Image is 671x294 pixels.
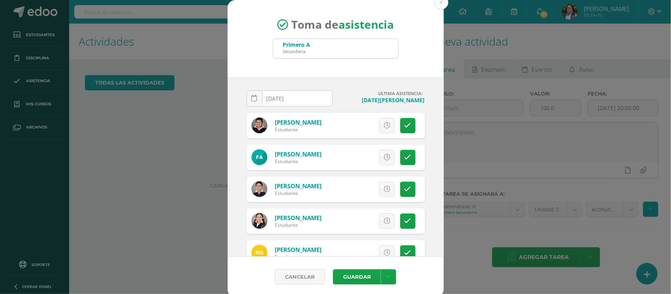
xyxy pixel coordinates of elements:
div: Estudiante [275,158,322,165]
h4: ULTIMA ASISTENCIA: [339,90,425,96]
span: Excusa [342,246,364,260]
a: [PERSON_NAME] [275,214,322,222]
div: Primero A [283,41,311,48]
div: Secundaria [283,48,311,54]
div: Estudiante [275,190,322,197]
img: 763286b963c882da353f766db6db3ea2.png [252,149,267,165]
div: Estudiante [275,126,322,133]
a: [PERSON_NAME] [275,246,322,254]
div: Estudiante [275,254,322,260]
strong: asistencia [338,17,394,32]
span: Excusa [342,150,364,165]
a: Cancelar [275,269,325,285]
a: [PERSON_NAME] [275,150,322,158]
img: 1e862562cef4148da02114dc2d506e03.png [252,181,267,197]
button: Guardar [333,269,381,285]
span: Excusa [342,182,364,197]
div: Estudiante [275,222,322,228]
h4: [DATE][PERSON_NAME] [339,96,425,104]
input: Busca un grado o sección aquí... [273,39,398,58]
input: Fecha de Inasistencia [247,91,332,106]
span: Excusa [342,214,364,228]
img: d6a42ab991e8d460e2e4fadba7830010.png [252,245,267,261]
a: [PERSON_NAME] [275,182,322,190]
img: 856d3cc1f5a80382c508957f5071ec2f.png [252,118,267,133]
img: 14abf0e3dcd92b2a9817f0190f2d8300.png [252,213,267,229]
a: [PERSON_NAME] [275,118,322,126]
span: Excusa [342,118,364,133]
span: Toma de [291,17,394,32]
